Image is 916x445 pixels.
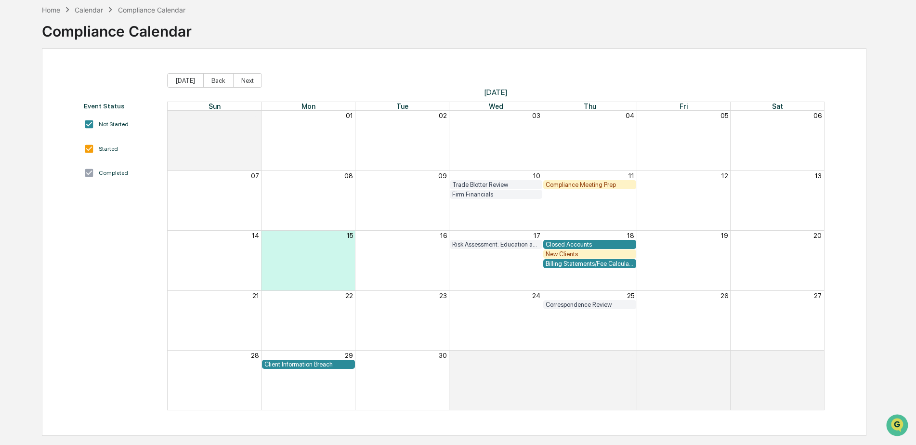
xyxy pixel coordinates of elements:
[346,112,353,119] button: 01
[252,292,259,300] button: 21
[437,363,448,374] button: Start new chat
[546,301,634,308] div: Correspondence Review
[628,172,634,180] button: 11
[438,172,447,180] button: 09
[157,331,167,342] div: 🙂
[546,260,634,267] div: Billing Statements/Fee Calculations Report
[251,352,259,359] button: 28
[42,6,60,14] div: Home
[720,112,728,119] button: 05
[167,102,824,410] div: Month View
[75,6,103,14] div: Calendar
[25,8,37,19] img: Go home
[111,331,120,342] button: Very unhelpful
[546,181,634,188] div: Compliance Meeting Prep
[720,352,728,359] button: 03
[439,352,447,359] button: 30
[534,232,540,239] button: 17
[345,292,353,300] button: 22
[42,15,192,40] div: Compliance Calendar
[10,8,21,19] button: back
[167,73,203,88] button: [DATE]
[396,102,408,110] span: Tue
[84,102,158,110] div: Event Status
[344,172,353,180] button: 08
[489,102,503,110] span: Wed
[452,191,540,198] div: Firm Financials
[142,331,151,342] button: Neutral
[533,172,540,180] button: 10
[99,145,118,152] div: Started
[10,360,27,377] img: 1746055101610-c473b297-6a78-478c-a979-82029cc54cd1
[203,73,234,88] button: Back
[252,232,259,239] button: 14
[532,112,540,119] button: 03
[532,292,540,300] button: 24
[127,331,136,342] div: 😕
[721,232,728,239] button: 19
[118,6,185,14] div: Compliance Calendar
[626,352,634,359] button: 02
[627,232,634,239] button: 18
[533,352,540,359] button: 01
[452,181,540,188] div: Trade Blotter Review
[452,241,540,248] div: Risk Assessment: Education and Training
[252,112,259,119] button: 31
[99,121,129,128] div: Not Started
[813,232,822,239] button: 20
[12,332,106,341] div: How helpful was this article?
[439,292,447,300] button: 23
[233,73,262,88] button: Next
[345,352,353,359] button: 29
[127,331,136,342] button: Unhelpful
[885,413,911,439] iframe: Open customer support
[720,292,728,300] button: 26
[33,360,431,369] div: Start new chat
[772,102,783,110] span: Sat
[167,88,824,97] span: [DATE]
[813,112,822,119] button: 06
[33,369,122,377] div: We're available if you need us!
[721,172,728,180] button: 12
[99,170,128,176] div: Completed
[173,331,182,342] div: 😊
[111,331,120,342] div: 😞
[439,112,447,119] button: 02
[157,331,167,342] button: Helpful
[251,172,259,180] button: 07
[142,331,151,342] div: 😐
[264,361,353,368] div: Client Information Breach
[680,102,688,110] span: Fri
[814,292,822,300] button: 27
[440,232,447,239] button: 16
[813,352,822,359] button: 04
[347,232,353,239] button: 15
[627,292,634,300] button: 25
[584,102,596,110] span: Thu
[815,172,822,180] button: 13
[546,250,634,258] div: New Clients
[209,102,221,110] span: Sun
[546,241,634,248] div: Closed Accounts
[173,331,182,342] button: Very helpful
[301,102,315,110] span: Mon
[626,112,634,119] button: 04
